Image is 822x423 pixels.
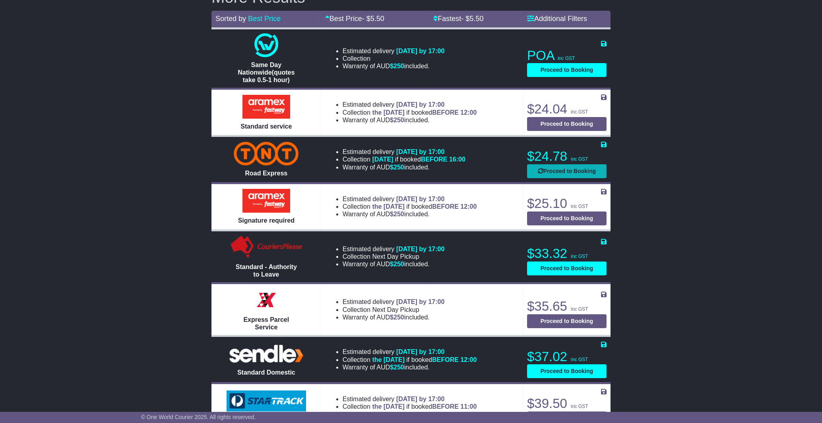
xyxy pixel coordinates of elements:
p: $35.65 [527,298,607,314]
button: Proceed to Booking [527,117,607,131]
p: $24.04 [527,101,607,117]
button: Proceed to Booking [527,164,607,178]
span: Express Parcel Service [243,316,289,331]
button: Proceed to Booking [527,314,607,328]
span: Next Day Pickup [372,306,419,313]
img: Border Express: Express Parcel Service [254,288,278,312]
img: Couriers Please: Standard - Authority to Leave [229,235,304,259]
span: 250 [394,314,404,321]
span: 250 [394,164,404,171]
img: TNT Domestic: Road Express [234,142,299,165]
li: Collection [343,253,445,260]
li: Estimated delivery [343,348,477,356]
span: Next Day Pickup [372,253,419,260]
img: Aramex: Standard service [242,95,290,119]
img: Aramex: Signature required [242,189,290,213]
span: [DATE] by 17:00 [396,196,445,202]
span: $ [390,117,404,123]
span: the [DATE] [372,403,404,410]
span: 12:00 [460,203,477,210]
p: $37.02 [527,349,607,365]
span: [DATE] by 17:00 [396,298,445,305]
li: Warranty of AUD included. [343,163,465,171]
a: Additional Filters [527,15,587,23]
span: 250 [394,117,404,123]
span: [DATE] by 17:00 [396,246,445,252]
span: $ [390,364,404,371]
img: Sendle: Standard Domestic [227,343,306,365]
span: inc GST [571,357,588,362]
span: if booked [372,356,477,363]
span: BEFORE [432,403,459,410]
span: - $ [461,15,483,23]
li: Warranty of AUD included. [343,260,445,268]
span: inc GST [571,404,588,409]
p: POA [527,48,607,63]
span: $ [390,63,404,69]
span: 250 [394,211,404,217]
img: One World Courier: Same Day Nationwide(quotes take 0.5-1 hour) [254,33,278,57]
li: Estimated delivery [343,298,445,306]
span: Standard Domestic [237,369,295,376]
li: Warranty of AUD included. [343,363,477,371]
li: Collection [343,403,477,410]
li: Collection [343,306,445,313]
li: Warranty of AUD included. [343,411,477,418]
button: Proceed to Booking [527,63,607,77]
a: Best Price [248,15,281,23]
span: if booked [372,403,477,410]
span: BEFORE [432,109,459,116]
span: if booked [372,203,477,210]
p: $39.50 [527,396,607,411]
span: 16:00 [449,156,465,163]
li: Estimated delivery [343,395,477,403]
li: Collection [343,156,465,163]
span: $ [390,314,404,321]
span: 250 [394,261,404,267]
p: $24.78 [527,148,607,164]
span: the [DATE] [372,109,404,116]
span: [DATE] by 17:00 [396,396,445,402]
span: [DATE] [372,156,393,163]
li: Collection [343,203,477,210]
button: Proceed to Booking [527,364,607,378]
span: $ [390,261,404,267]
span: $ [390,211,404,217]
span: [DATE] by 17:00 [396,101,445,108]
span: inc GST [571,109,588,115]
li: Estimated delivery [343,245,445,253]
p: $25.10 [527,196,607,211]
li: Estimated delivery [343,47,445,55]
span: Same Day Nationwide(quotes take 0.5-1 hour) [238,62,295,83]
span: © One World Courier 2025. All rights reserved. [141,414,256,420]
span: [DATE] by 17:00 [396,348,445,355]
span: 5.50 [370,15,384,23]
span: 12:00 [460,356,477,363]
span: Standard service [240,123,292,130]
span: 12:00 [460,109,477,116]
span: Road Express [245,170,287,177]
span: [DATE] by 17:00 [396,48,445,54]
p: $33.32 [527,246,607,261]
span: inc GST [571,306,588,312]
span: inc GST [571,156,588,162]
span: the [DATE] [372,356,404,363]
span: $ [390,164,404,171]
span: inc GST [558,56,575,61]
span: [DATE] by 17:00 [396,148,445,155]
span: 250 [394,63,404,69]
span: Standard - Authority to Leave [236,263,297,278]
a: Fastest- $5.50 [433,15,483,23]
span: Sorted by [215,15,246,23]
li: Warranty of AUD included. [343,116,477,124]
span: 250 [394,411,404,418]
li: Warranty of AUD included. [343,313,445,321]
li: Estimated delivery [343,101,477,108]
span: the [DATE] [372,203,404,210]
span: inc GST [571,254,588,259]
span: BEFORE [421,156,448,163]
a: Best Price- $5.50 [325,15,384,23]
span: if booked [372,109,477,116]
li: Warranty of AUD included. [343,62,445,70]
span: BEFORE [432,203,459,210]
